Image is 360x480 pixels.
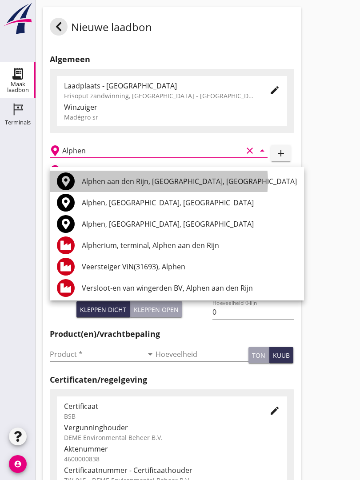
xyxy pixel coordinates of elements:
[80,305,126,314] div: Kleppen dicht
[82,283,297,293] div: Versloot-en van wingerden BV, Alphen aan den Rijn
[50,18,152,39] div: Nieuwe laadbon
[257,145,268,156] i: arrow_drop_down
[156,347,249,361] input: Hoeveelheid
[64,401,255,412] div: Certificaat
[76,301,130,317] button: Kleppen dicht
[62,144,243,158] input: Losplaats
[64,433,280,442] div: DEME Environmental Beheer B.V.
[252,351,265,360] div: ton
[50,374,294,386] h2: Certificaten/regelgeving
[64,444,280,454] div: Aktenummer
[50,347,143,361] input: Product *
[82,197,297,208] div: Alphen, [GEOGRAPHIC_DATA], [GEOGRAPHIC_DATA]
[5,120,31,125] div: Terminals
[276,148,286,159] i: add
[269,405,280,416] i: edit
[50,328,294,340] h2: Product(en)/vrachtbepaling
[244,145,255,156] i: clear
[273,351,290,360] div: kuub
[2,2,34,35] img: logo-small.a267ee39.svg
[145,349,156,360] i: arrow_drop_down
[64,465,280,476] div: Certificaatnummer - Certificaathouder
[130,301,182,317] button: Kleppen open
[82,219,297,229] div: Alphen, [GEOGRAPHIC_DATA], [GEOGRAPHIC_DATA]
[64,454,280,464] div: 4600000838
[212,305,294,319] input: Hoeveelheid 0-lijn
[64,80,255,91] div: Laadplaats - [GEOGRAPHIC_DATA]
[269,347,293,363] button: kuub
[64,412,255,421] div: BSB
[248,347,269,363] button: ton
[82,176,297,187] div: Alphen aan den Rijn, [GEOGRAPHIC_DATA], [GEOGRAPHIC_DATA]
[64,165,109,173] h2: Beladen vaartuig
[64,422,280,433] div: Vergunninghouder
[82,261,297,272] div: Veersteiger ViN(31693), Alphen
[64,91,255,100] div: Frisoput zandwinning, [GEOGRAPHIC_DATA] - [GEOGRAPHIC_DATA].
[134,305,179,314] div: Kleppen open
[9,455,27,473] i: account_circle
[64,112,280,122] div: Madégro sr
[64,102,280,112] div: Winzuiger
[82,240,297,251] div: Alpherium, terminal, Alphen aan den Rijn
[50,53,294,65] h2: Algemeen
[269,85,280,96] i: edit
